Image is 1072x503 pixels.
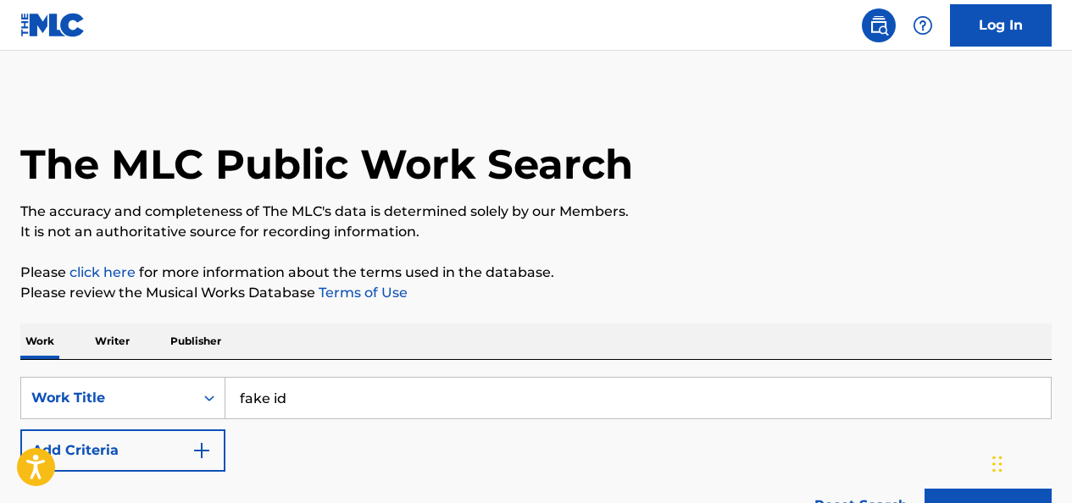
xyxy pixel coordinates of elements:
[20,263,1052,283] p: Please for more information about the terms used in the database.
[906,8,940,42] div: Help
[90,323,135,359] p: Writer
[20,202,1052,222] p: The accuracy and completeness of The MLC's data is determined solely by our Members.
[192,440,212,461] img: 9d2ae6d4665cec9f34b9.svg
[20,222,1052,242] p: It is not an authoritative source for recording information.
[862,8,896,42] a: Public Search
[987,422,1072,503] iframe: Chat Widget
[20,323,59,359] p: Work
[950,4,1052,47] a: Log In
[992,439,1003,489] div: Drag
[20,13,86,37] img: MLC Logo
[20,429,225,472] button: Add Criteria
[165,323,226,359] p: Publisher
[913,15,933,36] img: help
[20,283,1052,303] p: Please review the Musical Works Database
[315,285,408,301] a: Terms of Use
[31,388,184,408] div: Work Title
[69,264,136,280] a: click here
[869,15,889,36] img: search
[20,139,633,190] h1: The MLC Public Work Search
